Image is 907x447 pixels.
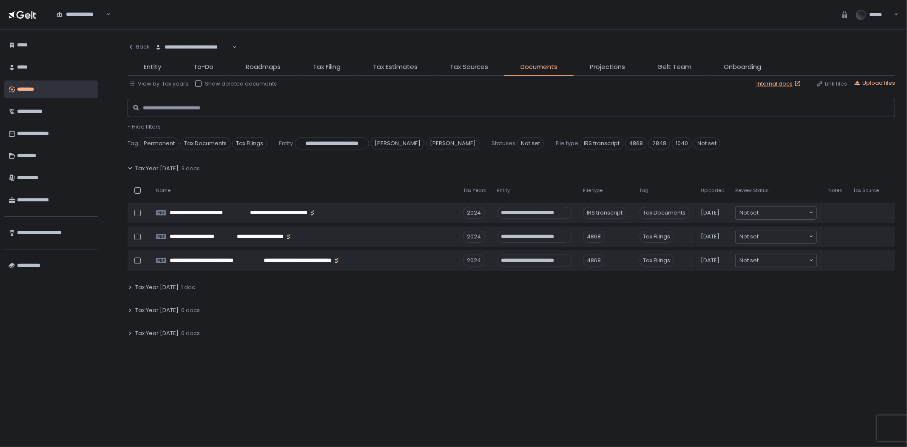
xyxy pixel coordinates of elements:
[463,231,485,243] div: 2024
[246,62,281,72] span: Roadmaps
[583,255,605,266] div: 4868
[759,256,808,265] input: Search for option
[180,138,230,149] span: Tax Documents
[739,256,759,265] span: Not set
[759,232,808,241] input: Search for option
[625,138,647,149] span: 4868
[520,62,557,72] span: Documents
[672,138,692,149] span: 1040
[739,209,759,217] span: Not set
[371,138,424,149] span: [PERSON_NAME]
[135,330,179,337] span: Tax Year [DATE]
[736,230,816,243] div: Search for option
[854,79,895,87] button: Upload files
[373,62,418,72] span: Tax Estimates
[313,62,341,72] span: Tax Filing
[517,138,544,149] span: Not set
[583,207,626,219] div: IRS transcript
[759,209,808,217] input: Search for option
[150,38,237,56] div: Search for option
[701,257,719,264] span: [DATE]
[181,307,200,314] span: 0 docs
[853,187,879,194] span: Tax Source
[181,330,200,337] span: 0 docs
[583,187,603,194] span: File type
[736,254,816,267] div: Search for option
[426,138,480,149] span: [PERSON_NAME]
[701,187,725,194] span: Uploaded
[231,43,232,52] input: Search for option
[193,62,213,72] span: To-Do
[135,284,179,291] span: Tax Year [DATE]
[232,138,267,149] span: Tax Filings
[181,165,200,172] span: 3 docs
[463,187,486,194] span: Tax Years
[492,140,515,147] span: Statuses
[640,207,690,219] span: Tax Documents
[129,80,188,88] button: View by: Tax years
[128,140,138,147] span: Tag
[497,187,510,194] span: Entity
[590,62,625,72] span: Projections
[279,140,293,147] span: Entity
[128,38,150,55] button: Back
[816,80,847,88] button: Link files
[694,138,720,149] span: Not set
[648,138,670,149] span: 2848
[135,307,179,314] span: Tax Year [DATE]
[128,123,161,131] button: - Hide filters
[640,231,674,243] span: Tax Filings
[701,209,719,217] span: [DATE]
[463,207,485,219] div: 2024
[51,6,111,23] div: Search for option
[640,255,674,266] span: Tax Filings
[135,165,179,172] span: Tax Year [DATE]
[657,62,691,72] span: Gelt Team
[450,62,488,72] span: Tax Sources
[580,138,623,149] span: IRS transcript
[735,187,769,194] span: Review Status
[181,284,195,291] span: 1 doc
[463,255,485,266] div: 2024
[128,123,161,131] span: - Hide filters
[756,80,803,88] a: Internal docs
[736,206,816,219] div: Search for option
[829,187,843,194] span: Notes
[140,138,179,149] span: Permanent
[144,62,161,72] span: Entity
[583,231,605,243] div: 4868
[156,187,171,194] span: Name
[724,62,761,72] span: Onboarding
[701,233,719,241] span: [DATE]
[640,187,649,194] span: Tag
[739,232,759,241] span: Not set
[128,43,150,51] div: Back
[556,140,578,147] span: File type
